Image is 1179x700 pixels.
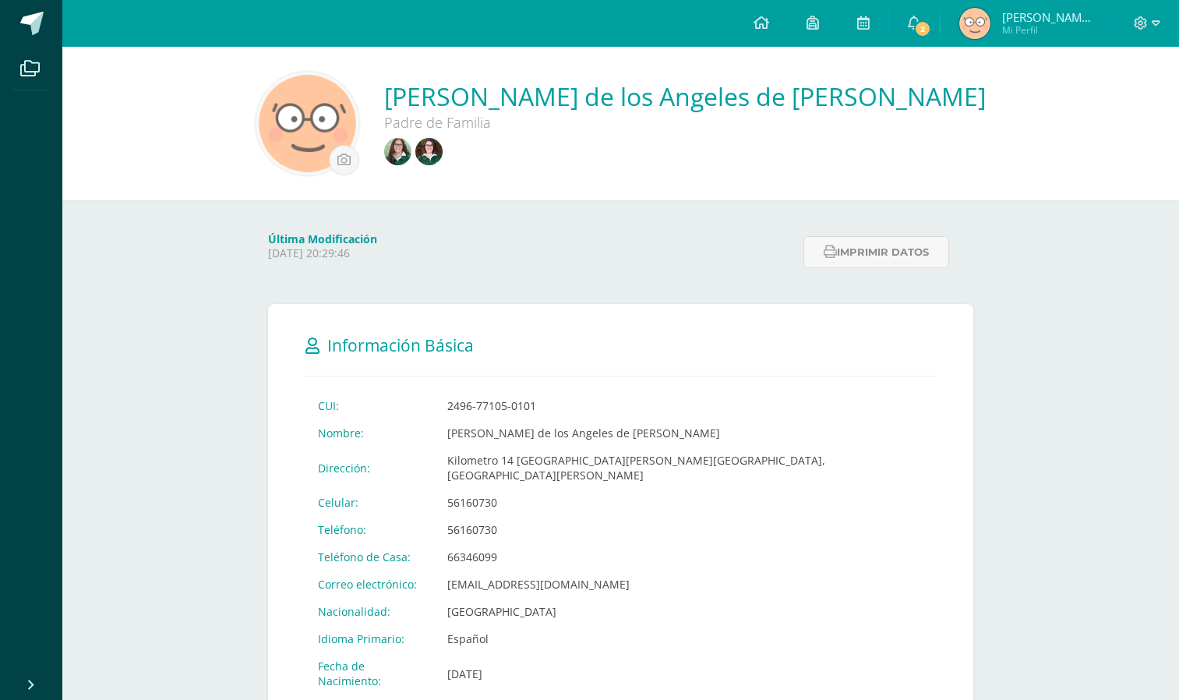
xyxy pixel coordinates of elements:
span: Información Básica [327,334,474,356]
p: [DATE] 20:29:46 [268,246,794,260]
td: 66346099 [435,543,936,571]
td: [DATE] [435,652,936,695]
td: Teléfono de Casa: [305,543,435,571]
td: Español [435,625,936,652]
img: 6366ed5ed987100471695a0532754633.png [959,8,990,39]
td: Correo electrónico: [305,571,435,598]
td: Nombre: [305,419,435,447]
td: Nacionalidad: [305,598,435,625]
td: CUI: [305,392,435,419]
button: Imprimir datos [803,236,949,268]
h4: Última Modificación [268,232,794,246]
td: 2496-77105-0101 [435,392,936,419]
td: Dirección: [305,447,435,489]
td: Idioma Primario: [305,625,435,652]
td: 56160730 [435,489,936,516]
span: 2 [914,20,931,37]
img: 5a3d20189a0fd4b2570fa93756e479b9.png [259,75,356,172]
div: Padre de Familia [384,113,852,132]
td: Teléfono: [305,516,435,543]
td: [GEOGRAPHIC_DATA] [435,598,936,625]
td: Fecha de Nacimiento: [305,652,435,695]
td: Celular: [305,489,435,516]
a: [PERSON_NAME] de los Angeles de [PERSON_NAME] [384,80,986,113]
span: [PERSON_NAME] de los Angeles [1002,9,1096,25]
img: 852a587799822a5f9cffaa88356be64e.png [384,138,411,165]
td: [EMAIL_ADDRESS][DOMAIN_NAME] [435,571,936,598]
td: 56160730 [435,516,936,543]
td: [PERSON_NAME] de los Angeles de [PERSON_NAME] [435,419,936,447]
img: 128230bac662f1e147ca94fdc4e93b29.png [415,138,443,165]
td: Kilometro 14 [GEOGRAPHIC_DATA][PERSON_NAME][GEOGRAPHIC_DATA], [GEOGRAPHIC_DATA][PERSON_NAME] [435,447,936,489]
span: Mi Perfil [1002,23,1096,37]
